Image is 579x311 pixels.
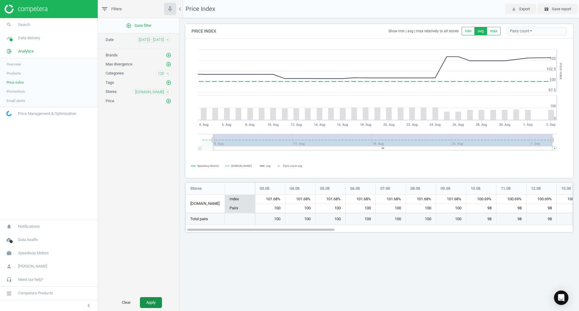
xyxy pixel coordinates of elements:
span: 07.08 [380,186,390,191]
span: 100 [290,216,311,222]
div: 100.69% [527,195,556,204]
div: 100 [376,204,406,213]
span: Price index [7,80,24,85]
span: 98 [531,216,552,222]
i: filter_list [101,5,108,13]
span: Show min | avg | max relatively to all stores [388,29,462,34]
span: Overview [7,62,21,67]
span: 05.08 [320,186,330,191]
button: add_circle_outline [166,80,172,86]
span: 98 [501,216,522,222]
span: Speedway Motors [18,250,49,256]
i: work [3,247,15,259]
span: Competera Products [18,290,53,296]
tspan: 14. Aug [314,123,325,127]
div: 101.68% [255,195,285,204]
span: Tags [106,80,114,85]
tspan: 8. Aug [245,123,255,127]
text: 100 [550,104,556,108]
span: Stores [190,186,202,191]
tspan: 4. Aug [199,123,208,127]
span: Max divergence [106,62,132,66]
text: 100 [549,78,556,82]
span: 03.08 [260,186,269,191]
div: 100 [406,204,436,213]
div: 98 [527,204,556,213]
span: Notifications [18,224,40,229]
div: 100 [255,204,285,213]
span: Email alerts [7,98,25,103]
div: 101.68% [406,195,436,204]
span: Search [18,22,30,27]
span: 13.08 [561,186,571,191]
button: add_circle_outlineSave filter [98,20,179,32]
button: play_for_work Export [505,4,536,14]
span: Total pairs [190,216,220,222]
span: 08.08 [410,186,420,191]
i: cloud_done [3,234,15,246]
i: notifications [3,221,15,232]
span: [DATE] - [DATE] [139,37,164,43]
span: Save report [552,6,571,12]
span: Date [106,37,114,42]
i: play_for_work [511,7,516,11]
img: ajHJNr6hYgQAAAAASUVORK5CYII= [5,5,47,14]
tspan: Speedway Motors [197,164,219,167]
div: 100.69% [466,195,496,204]
span: Price Index [185,5,215,12]
div: Pairs count [507,27,567,36]
div: Index [225,195,255,204]
tspan: 12. Aug [291,123,302,127]
span: 04.08 [290,186,299,191]
i: save [544,7,549,11]
span: 100 [320,216,341,222]
i: add_circle_outline [126,23,131,28]
span: 10.08 [471,186,480,191]
button: avg [474,27,487,35]
span: 12.08 [531,186,541,191]
tspan: [DOMAIN_NAME] [231,164,252,167]
div: Open Intercom Messenger [554,290,568,305]
span: 100 [350,216,371,222]
div: 98 [496,204,526,213]
i: chevron_left [176,5,184,13]
span: 100 [260,216,280,222]
tspan: 18. Aug [360,123,371,127]
tspan: 6. Aug [222,123,231,127]
button: add_circle_outline [166,61,172,67]
i: add_circle_outline [166,52,171,58]
i: add_circle_outline [166,80,171,85]
span: 100 [380,216,401,222]
tspan: avg [266,164,271,167]
span: 120 [158,71,164,76]
tspan: 22. Aug [407,123,418,127]
div: 100 [346,204,375,213]
i: timeline [3,32,15,44]
div: Pairs [225,204,255,213]
span: Export [519,6,530,12]
button: save Save report [538,4,577,14]
div: 101.68% [376,195,406,204]
img: wGWNvw8QSZomAAAAABJRU5ErkJggg== [6,111,12,116]
span: [DOMAIN_NAME] [135,89,164,95]
tspan: 1. Sep [523,123,533,127]
div: 101.68% [346,195,375,204]
div: 101.68% [285,195,315,204]
i: add_circle_outline [166,62,171,67]
tspan: 30. Aug [499,123,510,127]
span: Promotions [7,89,25,94]
span: 100 [441,216,461,222]
i: headset_mic [3,274,15,285]
div: 100.69% [496,195,526,204]
span: Stores [106,89,117,94]
span: Price Management & Optimization [18,111,76,116]
div: 101.68% [315,195,345,204]
span: Filters [111,6,122,12]
i: pie_chart_outlined [3,46,15,57]
tspan: 10. Aug [267,123,279,127]
button: add_circle_outline [166,98,172,104]
text: 105 [549,56,556,61]
div: 98 [466,204,496,213]
button: Apply [140,297,162,308]
div: 100 [436,204,466,213]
